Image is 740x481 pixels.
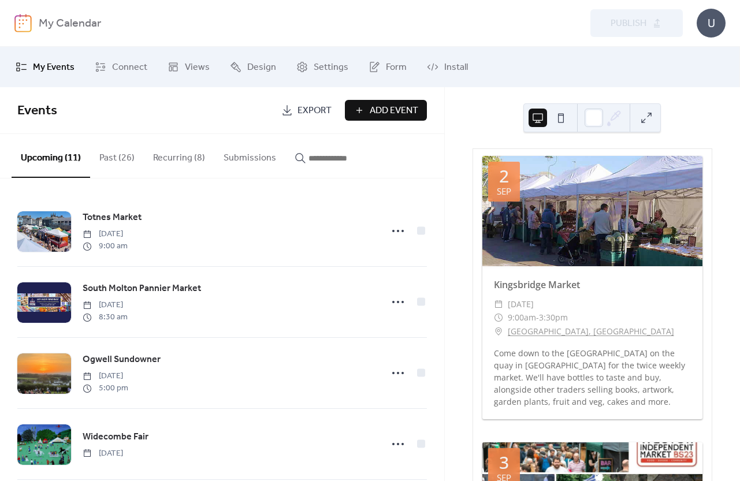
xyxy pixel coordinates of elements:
span: Settings [314,61,348,74]
span: South Molton Pannier Market [83,282,201,296]
span: [DATE] [83,299,128,311]
span: Totnes Market [83,211,142,225]
a: Export [273,100,340,121]
span: My Events [33,61,75,74]
div: Come down to the [GEOGRAPHIC_DATA] on the quay in [GEOGRAPHIC_DATA] for the twice weekly market. ... [482,347,702,408]
button: Upcoming (11) [12,134,90,178]
span: Ogwell Sundowner [83,353,161,367]
span: [DATE] [508,297,534,311]
div: Sep [497,187,511,196]
div: ​ [494,297,503,311]
span: 5:00 pm [83,382,128,394]
div: 2 [499,167,509,185]
a: Connect [86,51,156,83]
button: Add Event [345,100,427,121]
span: Design [247,61,276,74]
div: Kingsbridge Market [482,278,702,292]
span: Connect [112,61,147,74]
a: Views [159,51,218,83]
span: - [536,311,539,325]
a: South Molton Pannier Market [83,281,201,296]
span: Widecombe Fair [83,430,148,444]
div: U [697,9,726,38]
a: [GEOGRAPHIC_DATA], [GEOGRAPHIC_DATA] [508,325,674,338]
button: Past (26) [90,134,144,177]
a: My Events [7,51,83,83]
button: Submissions [214,134,285,177]
span: [DATE] [83,448,123,460]
b: My Calendar [39,13,101,35]
a: Widecombe Fair [83,430,148,445]
span: 8:30 am [83,311,128,323]
img: logo [14,14,32,32]
div: ​ [494,325,503,338]
a: Totnes Market [83,210,142,225]
span: Views [185,61,210,74]
a: Ogwell Sundowner [83,352,161,367]
span: Events [17,98,57,124]
div: ​ [494,311,503,325]
a: Install [418,51,477,83]
span: 9:00am [508,311,536,325]
a: Form [360,51,415,83]
span: [DATE] [83,228,128,240]
a: Settings [288,51,357,83]
span: Export [298,104,332,118]
div: 3 [499,454,509,471]
span: 9:00 am [83,240,128,252]
span: Install [444,61,468,74]
span: Add Event [370,104,418,118]
a: Design [221,51,285,83]
span: Form [386,61,407,74]
button: Recurring (8) [144,134,214,177]
span: [DATE] [83,370,128,382]
span: 3:30pm [539,311,568,325]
